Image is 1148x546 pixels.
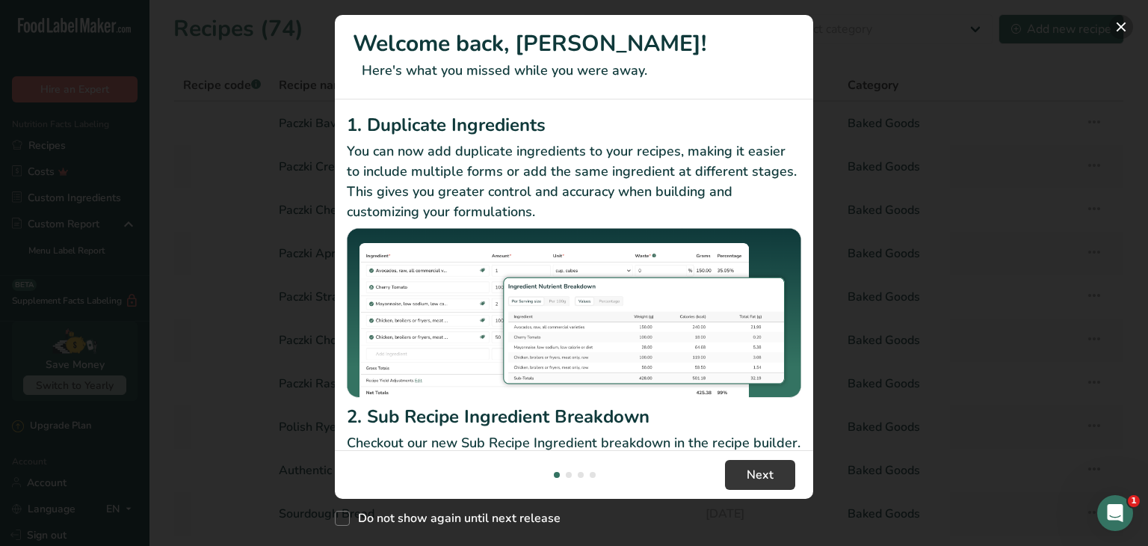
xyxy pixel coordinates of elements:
[747,466,774,484] span: Next
[725,460,795,490] button: Next
[347,111,801,138] h2: 1. Duplicate Ingredients
[1128,495,1140,507] span: 1
[353,27,795,61] h1: Welcome back, [PERSON_NAME]!
[347,228,801,398] img: Duplicate Ingredients
[347,141,801,222] p: You can now add duplicate ingredients to your recipes, making it easier to include multiple forms...
[353,61,795,81] p: Here's what you missed while you were away.
[350,511,561,526] span: Do not show again until next release
[347,403,801,430] h2: 2. Sub Recipe Ingredient Breakdown
[347,433,801,494] p: Checkout our new Sub Recipe Ingredient breakdown in the recipe builder. You can now see your Reci...
[1097,495,1133,531] iframe: Intercom live chat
